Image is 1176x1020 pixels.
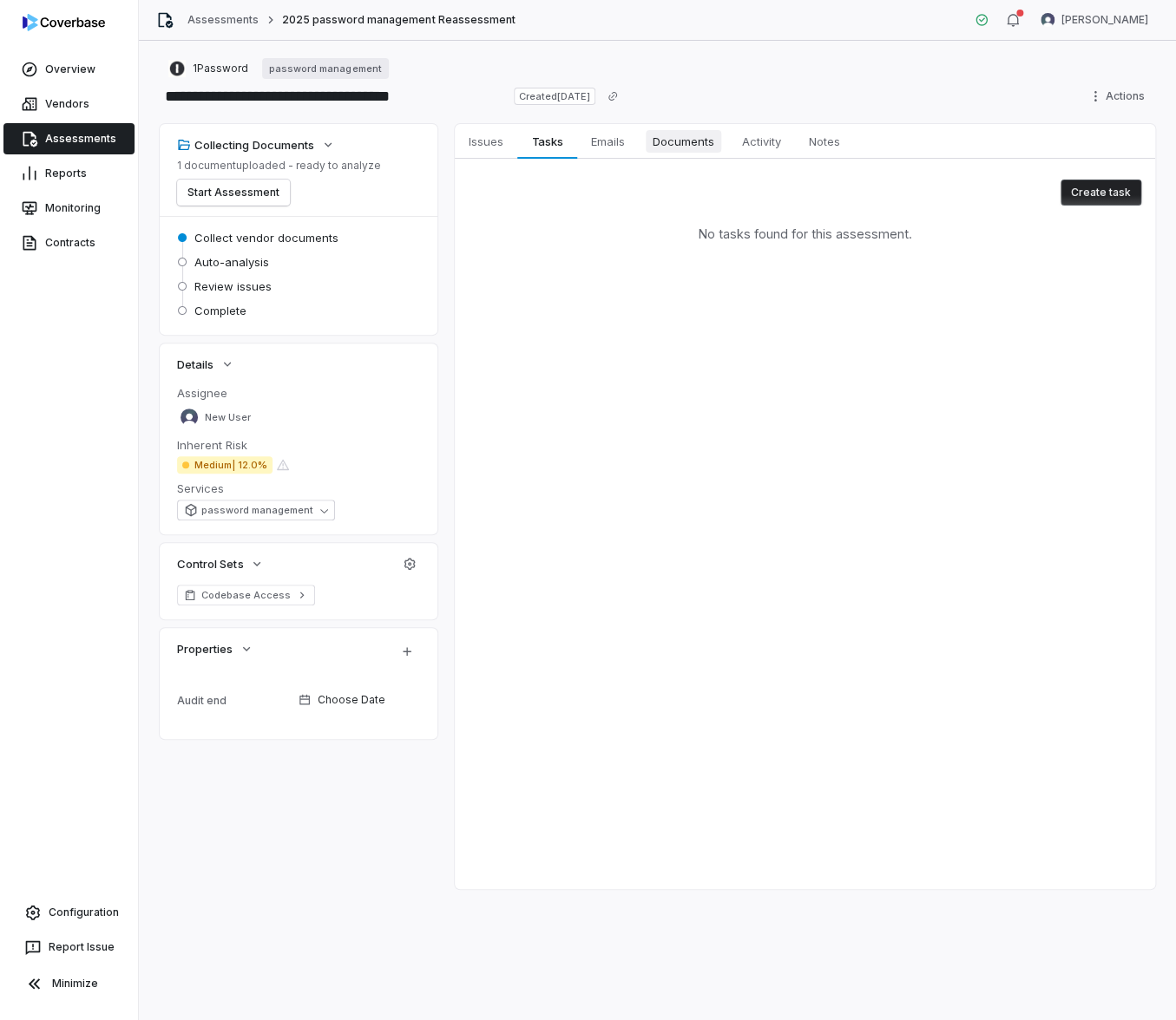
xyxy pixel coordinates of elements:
[172,349,240,380] button: Details
[1083,83,1155,109] button: Actions
[181,409,198,426] img: New User avatar
[7,932,131,963] button: Report Issue
[177,481,420,496] dt: Services
[3,123,135,154] a: Assessments
[177,585,315,605] a: Codebase Access
[177,694,292,707] div: Audit end
[462,130,510,153] span: Issues
[194,254,269,270] span: Auto-analysis
[177,159,381,173] p: 1 document uploaded - ready to analyze
[318,693,385,707] span: Choose Date
[177,641,233,657] span: Properties
[187,13,259,27] a: Assessments
[7,966,131,1001] button: Minimize
[1061,13,1148,27] span: [PERSON_NAME]
[3,88,135,120] a: Vendors
[194,278,272,294] span: Review issues
[194,303,246,318] span: Complete
[1041,13,1054,27] img: David Gold avatar
[3,193,135,224] a: Monitoring
[177,356,214,372] span: Details
[1030,7,1159,33] button: David Gold avatar[PERSON_NAME]
[802,130,847,153] span: Notes
[201,504,313,517] span: password management
[7,897,131,928] a: Configuration
[735,130,788,153] span: Activity
[177,180,290,206] button: Start Assessment
[172,129,340,160] button: Collecting Documents
[194,230,338,245] span: Collect vendor documents
[172,548,269,579] button: Control Sets
[177,456,273,474] span: Medium | 12.0%
[524,130,569,153] span: Tasks
[172,633,259,664] button: Properties
[3,227,135,258] a: Contracts
[177,385,420,401] dt: Assignee
[514,88,595,105] span: Created [DATE]
[163,53,253,84] button: https://1password.com/1Password
[177,137,314,153] div: Collecting Documents
[3,54,135,85] a: Overview
[201,588,291,602] span: Codebase Access
[646,130,721,153] span: Documents
[3,158,135,189] a: Reports
[1061,180,1141,206] button: Create task
[281,13,515,27] span: 2025 password management Reassessment
[292,682,427,718] button: Choose Date
[699,225,912,243] div: No tasks found for this assessment.
[205,411,251,424] span: New User
[262,58,389,79] a: password management
[193,62,248,75] span: 1Password
[584,130,632,153] span: Emails
[177,556,243,572] span: Control Sets
[23,14,105,31] img: logo-D7KZi-bG.svg
[177,437,420,453] dt: Inherent Risk
[597,81,628,112] button: Copy link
